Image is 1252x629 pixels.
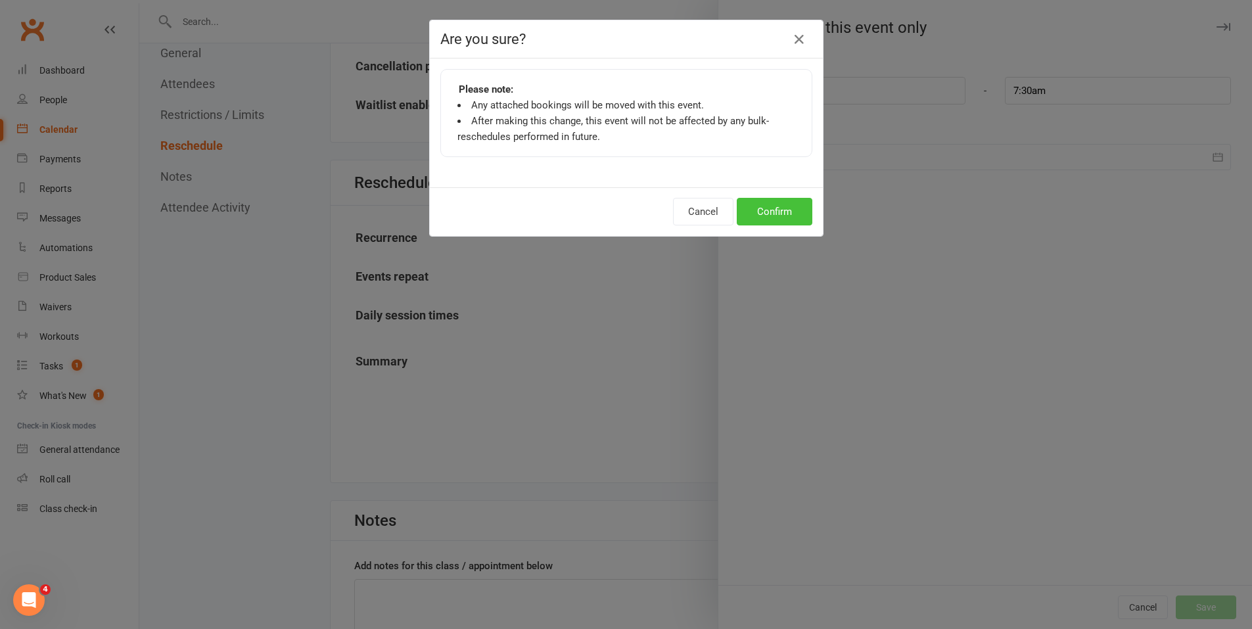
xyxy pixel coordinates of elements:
[459,82,513,97] strong: Please note:
[440,31,812,47] h4: Are you sure?
[737,198,812,225] button: Confirm
[673,198,733,225] button: Cancel
[13,584,45,616] iframe: Intercom live chat
[789,29,810,50] button: Close
[40,584,51,595] span: 4
[457,97,795,113] li: Any attached bookings will be moved with this event.
[457,113,795,145] li: After making this change, this event will not be affected by any bulk-reschedules performed in fu...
